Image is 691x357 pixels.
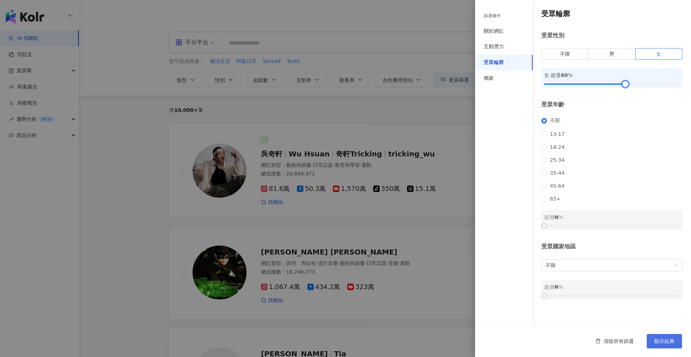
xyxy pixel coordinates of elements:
div: 女 超過 % [544,71,679,79]
h4: 受眾輪廓 [541,9,682,19]
div: 關於網紅 [484,28,504,35]
span: 不限 [547,118,563,124]
div: 獨家 [484,75,494,82]
div: 受眾性別 [541,32,682,40]
div: 超過 % [544,283,679,291]
div: 受眾輪廓 [484,59,504,66]
span: N [554,214,559,220]
div: 互動潛力 [484,43,504,50]
div: 超過 % [544,213,679,221]
span: 清除所有篩選 [604,338,634,344]
span: 65+ [547,196,564,202]
span: 45-64 [547,183,568,189]
span: 25-34 [547,157,568,163]
span: 18-24 [547,144,568,150]
span: 60 [561,72,568,78]
span: 顯示結果 [654,338,674,344]
span: N [554,284,559,290]
span: 不限 [546,260,678,271]
div: 篩選條件 [484,13,501,19]
button: 清除所有篩選 [588,334,641,348]
span: 女 [656,51,661,57]
div: 受眾年齡 [541,101,682,109]
div: 受眾國家地區 [541,243,682,251]
span: 男 [609,51,614,57]
span: 13-17 [547,131,568,137]
span: 不限 [560,51,570,57]
button: 顯示結果 [647,334,682,348]
span: delete [596,339,601,344]
span: 35-44 [547,170,568,176]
